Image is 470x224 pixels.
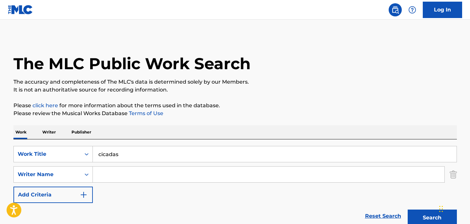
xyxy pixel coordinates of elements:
img: MLC Logo [8,5,33,14]
img: help [408,6,416,14]
button: Add Criteria [13,187,93,203]
p: The accuracy and completeness of The MLC's data is determined solely by our Members. [13,78,457,86]
p: Work [13,125,29,139]
p: Writer [40,125,58,139]
a: Reset Search [362,209,404,223]
p: Publisher [70,125,93,139]
a: Log In [423,2,462,18]
h1: The MLC Public Work Search [13,54,251,73]
div: Writer Name [18,171,77,178]
div: Work Title [18,150,77,158]
a: Public Search [389,3,402,16]
p: Please review the Musical Works Database [13,110,457,117]
div: Drag [439,199,443,219]
p: It is not an authoritative source for recording information. [13,86,457,94]
img: search [391,6,399,14]
img: Delete Criterion [450,166,457,183]
div: Help [406,3,419,16]
p: Please for more information about the terms used in the database. [13,102,457,110]
img: 9d2ae6d4665cec9f34b9.svg [80,191,88,199]
iframe: Chat Widget [437,193,470,224]
a: click here [32,102,58,109]
a: Terms of Use [128,110,163,116]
